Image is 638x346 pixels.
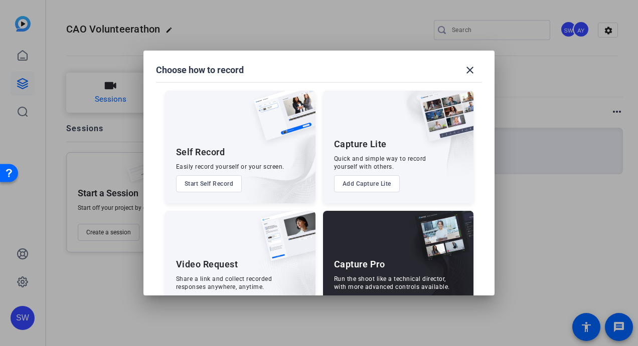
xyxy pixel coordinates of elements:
div: Capture Lite [334,138,387,150]
img: capture-lite.png [411,91,473,152]
img: ugc-content.png [253,211,315,271]
div: Capture Pro [334,258,385,270]
button: Add UGC [176,295,220,312]
img: embarkstudio-capture-lite.png [384,91,473,191]
div: Easily record yourself or your screen. [176,163,284,171]
div: Self Record [176,146,225,158]
mat-icon: close [464,64,476,76]
button: Add Capture Lite [334,175,400,192]
img: embarkstudio-self-record.png [228,112,315,203]
div: Quick and simple way to record yourself with others. [334,155,426,171]
h1: Choose how to record [156,64,244,76]
img: embarkstudio-ugc-content.png [257,242,315,323]
img: capture-pro.png [407,211,473,272]
div: Run the shoot like a technical director, with more advanced controls available. [334,275,450,291]
button: Start Self Record [176,175,242,192]
button: Add Capture Pro [334,295,400,312]
div: Share a link and collect recorded responses anywhere, anytime. [176,275,272,291]
div: Video Request [176,258,238,270]
img: self-record.png [246,91,315,151]
img: embarkstudio-capture-pro.png [399,223,473,323]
